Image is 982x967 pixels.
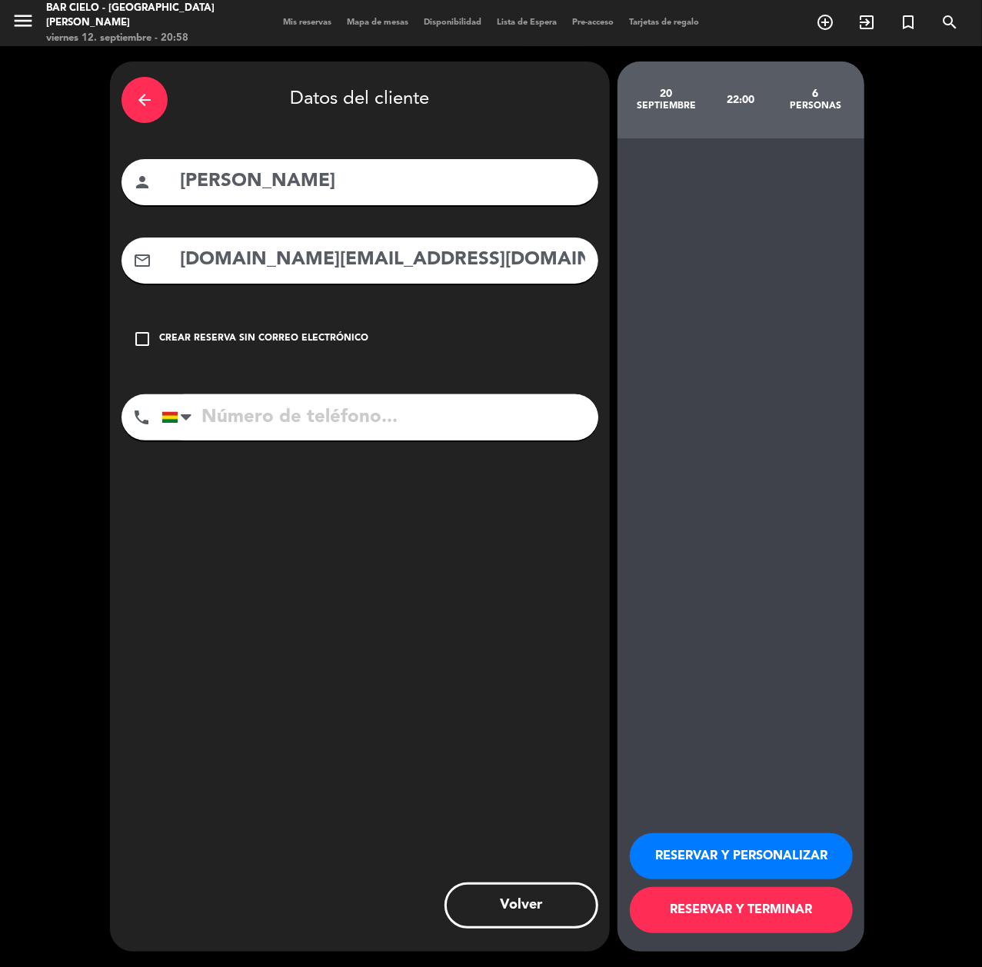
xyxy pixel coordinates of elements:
button: menu [12,9,35,38]
i: menu [12,9,35,32]
i: person [133,173,151,191]
span: Pre-acceso [564,18,621,27]
i: phone [132,408,151,427]
span: Mapa de mesas [339,18,416,27]
div: 20 [629,88,704,100]
i: search [940,13,959,32]
input: Nombre del cliente [178,166,587,198]
div: personas [778,100,853,112]
button: RESERVAR Y TERMINAR [630,887,853,933]
i: turned_in_not [899,13,917,32]
div: Crear reserva sin correo electrónico [159,331,368,347]
button: Volver [444,882,598,929]
span: Disponibilidad [416,18,489,27]
span: Mis reservas [275,18,339,27]
div: Bar Cielo - [GEOGRAPHIC_DATA][PERSON_NAME] [46,1,234,31]
i: add_circle_outline [816,13,834,32]
div: 22:00 [704,73,778,127]
div: 6 [778,88,853,100]
input: Número de teléfono... [161,394,598,440]
i: check_box_outline_blank [133,330,151,348]
span: Tarjetas de regalo [621,18,707,27]
i: exit_to_app [857,13,876,32]
input: Email del cliente [178,244,587,276]
div: Datos del cliente [122,73,598,127]
button: RESERVAR Y PERSONALIZAR [630,833,853,879]
i: mail_outline [133,251,151,270]
i: arrow_back [135,91,154,109]
div: viernes 12. septiembre - 20:58 [46,31,234,46]
div: septiembre [629,100,704,112]
div: Bolivia: +591 [162,395,198,440]
span: Lista de Espera [489,18,564,27]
